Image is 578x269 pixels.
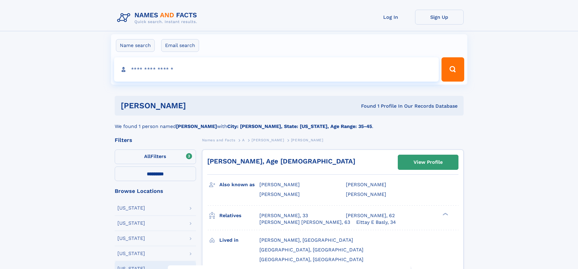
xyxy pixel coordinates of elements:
[242,138,245,142] span: A
[273,103,458,109] div: Found 1 Profile In Our Records Database
[346,191,386,197] span: [PERSON_NAME]
[346,182,386,187] span: [PERSON_NAME]
[252,138,284,142] span: [PERSON_NAME]
[252,136,284,144] a: [PERSON_NAME]
[441,57,464,82] button: Search Button
[259,219,350,226] a: [PERSON_NAME] [PERSON_NAME], 63
[207,157,355,165] a: [PERSON_NAME], Age [DEMOGRAPHIC_DATA]
[202,136,235,144] a: Names and Facts
[116,39,155,52] label: Name search
[398,155,458,170] a: View Profile
[259,212,308,219] a: [PERSON_NAME], 33
[227,123,372,129] b: City: [PERSON_NAME], State: [US_STATE], Age Range: 35-45
[346,212,395,219] a: [PERSON_NAME], 62
[441,212,448,216] div: ❯
[117,251,145,256] div: [US_STATE]
[115,137,196,143] div: Filters
[259,191,300,197] span: [PERSON_NAME]
[117,206,145,210] div: [US_STATE]
[259,237,353,243] span: [PERSON_NAME], [GEOGRAPHIC_DATA]
[367,10,415,25] a: Log In
[114,57,439,82] input: search input
[242,136,245,144] a: A
[121,102,274,109] h1: [PERSON_NAME]
[219,180,259,190] h3: Also known as
[356,219,396,226] a: Eittay E Basly, 34
[117,221,145,226] div: [US_STATE]
[144,153,150,159] span: All
[176,123,217,129] b: [PERSON_NAME]
[414,155,443,169] div: View Profile
[161,39,199,52] label: Email search
[291,138,323,142] span: [PERSON_NAME]
[115,116,464,130] div: We found 1 person named with .
[115,188,196,194] div: Browse Locations
[415,10,464,25] a: Sign Up
[259,182,300,187] span: [PERSON_NAME]
[219,210,259,221] h3: Relatives
[117,236,145,241] div: [US_STATE]
[115,150,196,164] label: Filters
[219,235,259,245] h3: Lived in
[259,247,363,253] span: [GEOGRAPHIC_DATA], [GEOGRAPHIC_DATA]
[259,257,363,262] span: [GEOGRAPHIC_DATA], [GEOGRAPHIC_DATA]
[115,10,202,26] img: Logo Names and Facts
